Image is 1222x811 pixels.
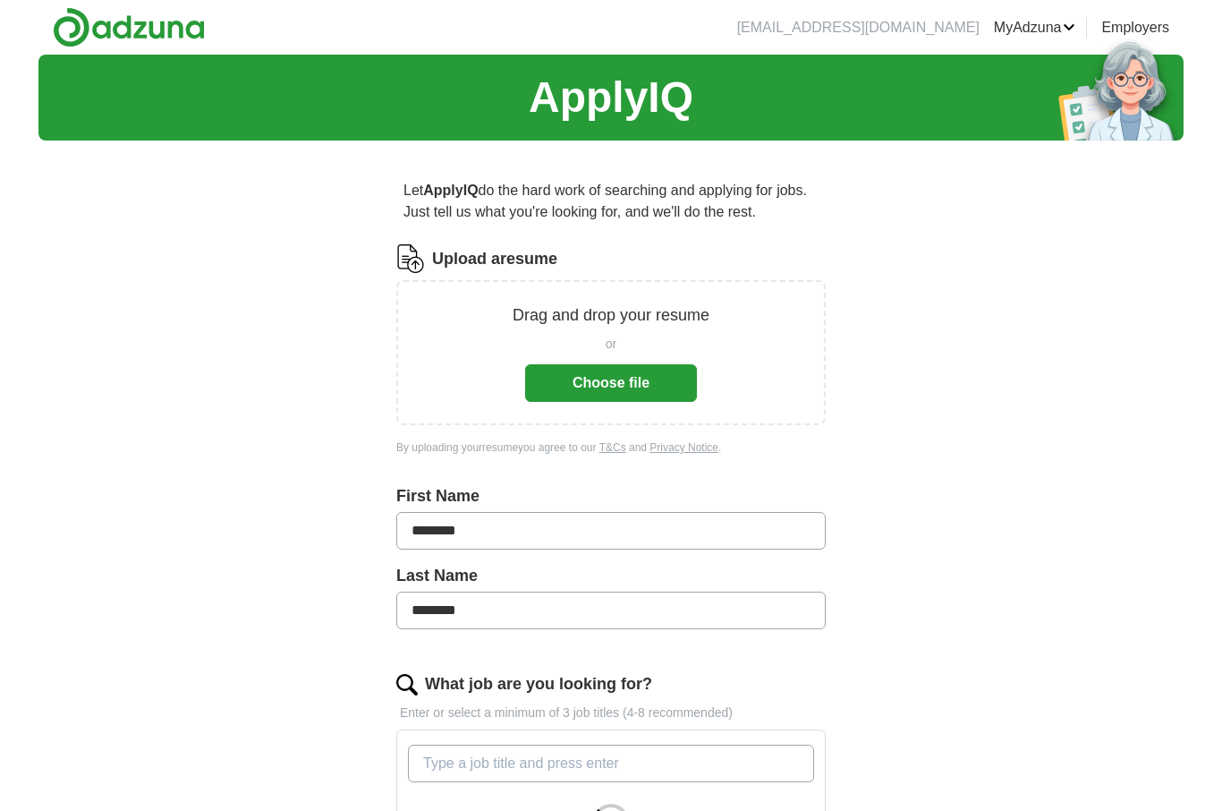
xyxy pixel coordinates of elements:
[396,674,418,696] img: search.png
[994,17,1076,38] a: MyAdzuna
[396,704,826,722] p: Enter or select a minimum of 3 job titles (4-8 recommended)
[408,745,814,782] input: Type a job title and press enter
[649,441,718,454] a: Privacy Notice
[396,244,425,273] img: CV Icon
[425,672,652,696] label: What job are you looking for?
[53,7,205,47] img: Adzuna logo
[513,303,709,328] p: Drag and drop your resume
[529,65,693,130] h1: ApplyIQ
[423,183,478,198] strong: ApplyIQ
[525,364,697,402] button: Choose file
[599,441,626,454] a: T&Cs
[396,484,826,508] label: First Name
[737,17,980,38] li: [EMAIL_ADDRESS][DOMAIN_NAME]
[396,564,826,588] label: Last Name
[396,173,826,230] p: Let do the hard work of searching and applying for jobs. Just tell us what you're looking for, an...
[606,335,616,354] span: or
[1101,17,1169,38] a: Employers
[396,440,826,456] div: By uploading your resume you agree to our and .
[432,247,557,271] label: Upload a resume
